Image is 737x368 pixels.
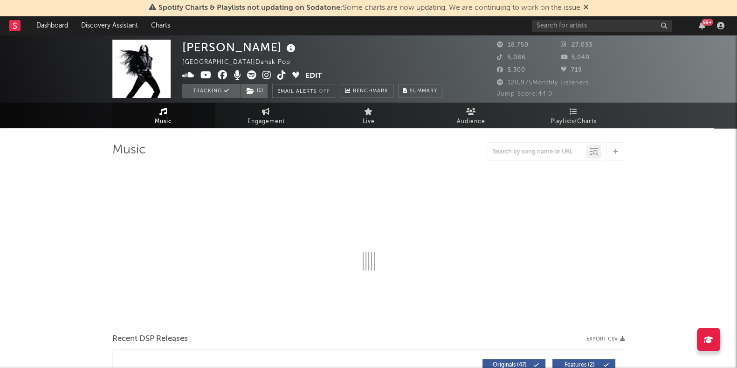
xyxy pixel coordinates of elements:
span: Summary [410,89,437,94]
input: Search for artists [532,20,672,32]
span: Music [155,116,172,127]
span: Audience [457,116,485,127]
a: Discovery Assistant [75,16,145,35]
span: : Some charts are now updating. We are continuing to work on the issue [158,4,580,12]
span: Engagement [248,116,285,127]
span: 719 [561,67,582,73]
span: 120,975 Monthly Listeners [497,80,589,86]
button: (1) [241,84,268,98]
span: Recent DSP Releases [112,333,188,345]
a: Dashboard [30,16,75,35]
button: 99+ [699,22,705,29]
button: Export CSV [586,336,625,342]
span: Dismiss [583,4,589,12]
button: Email AlertsOff [272,84,335,98]
span: 5,040 [561,55,590,61]
span: Live [363,116,375,127]
span: Jump Score: 44.0 [497,91,552,97]
a: Benchmark [340,84,393,98]
span: Features ( 2 ) [558,362,601,368]
div: 99 + [702,19,713,26]
button: Edit [305,70,322,82]
span: 5,086 [497,55,526,61]
button: Tracking [182,84,241,98]
span: ( 1 ) [241,84,268,98]
button: Summary [398,84,442,98]
span: Originals ( 47 ) [489,362,531,368]
a: Charts [145,16,177,35]
span: 5,300 [497,67,525,73]
a: Live [317,103,420,128]
span: Benchmark [353,86,388,97]
span: Spotify Charts & Playlists not updating on Sodatone [158,4,340,12]
div: [PERSON_NAME] [182,40,298,55]
span: 27,033 [561,42,592,48]
a: Playlists/Charts [523,103,625,128]
div: [GEOGRAPHIC_DATA] | Dansk Pop [182,57,301,68]
input: Search by song name or URL [488,148,586,156]
span: Playlists/Charts [551,116,597,127]
span: 18,750 [497,42,529,48]
a: Engagement [215,103,317,128]
em: Off [319,89,330,94]
a: Music [112,103,215,128]
a: Audience [420,103,523,128]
